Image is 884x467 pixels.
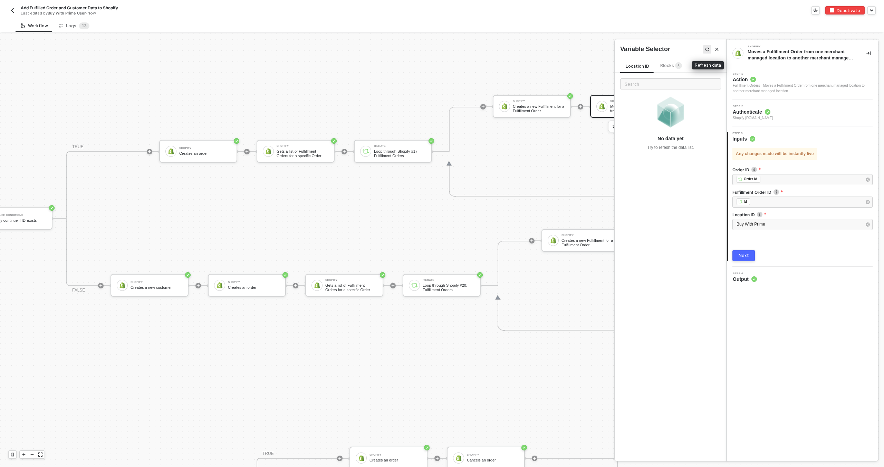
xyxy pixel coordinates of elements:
[733,276,757,283] span: Output
[678,64,680,68] span: 5
[837,8,860,13] div: Deactivate
[866,51,871,55] span: icon-collapse-right
[733,115,773,121] span: Shopify [DOMAIN_NAME]
[10,8,15,13] img: back
[830,8,834,12] img: deactivate
[660,63,682,68] span: Blocks
[738,200,742,204] img: fieldIcon
[732,135,755,142] span: Inputs
[733,76,873,83] span: Action
[727,105,878,121] div: Step 2Authenticate Shopify [DOMAIN_NAME]
[732,212,873,218] label: Location ID
[38,452,42,457] span: icon-expand
[653,95,688,130] img: no-data
[733,272,757,275] span: Step 4
[692,61,724,69] div: Refresh data
[84,23,87,28] span: 3
[748,49,855,61] div: Moves a Fulfillment Order from one merchant managed location to another merchant managed location
[744,176,757,182] div: Order Id
[705,47,709,51] img: reconnect
[814,8,818,12] span: icon-versioning
[626,64,649,69] span: Location ID
[48,11,86,16] span: Buy With Prime User
[732,167,873,173] label: Order ID
[21,5,118,11] span: Add Fulfilled Order and Customer Data to Shopify
[647,145,694,151] div: Try to refesh the data list.
[751,167,757,172] img: icon-info
[744,199,747,205] div: Id
[732,250,755,261] button: Next
[59,22,89,29] div: Logs
[8,6,17,15] button: back
[620,45,670,54] div: Variable Selector
[727,272,878,283] div: Step 4Output
[675,62,682,69] sup: 5
[21,23,48,29] div: Workflow
[737,222,765,227] span: Buy With Prime
[739,253,749,258] div: Next
[733,73,873,75] span: Step 1
[703,45,711,54] button: reconnect
[735,50,741,56] img: integration-icon
[713,45,721,54] button: Close
[657,135,683,142] div: No data yet
[733,105,773,108] span: Step 2
[79,22,89,29] sup: 13
[732,132,755,135] span: Step 3
[22,452,26,457] span: icon-play
[732,189,873,195] label: Fulfillment Order ID
[727,73,878,94] div: Step 1Action Fulfillment Orders - Moves a Fulfillment Order from one merchant managed location to...
[732,148,817,160] div: Any changes made will be instantly live
[620,78,721,89] input: Search
[727,132,878,261] div: Step 3Inputs Any changes made will be instantly liveOrder IDicon-infofieldIconOrder IdFulfillment...
[825,6,865,15] button: deactivateDeactivate
[21,11,426,16] div: Last edited by - Now
[773,189,779,195] img: icon-info
[30,452,34,457] span: icon-minus
[82,23,84,28] span: 1
[757,212,762,217] img: icon-info
[738,177,742,181] img: fieldIcon
[733,83,873,94] div: Fulfillment Orders - Moves a Fulfillment Order from one merchant managed location to another merc...
[748,45,851,48] div: Shopify
[733,108,773,115] span: Authenticate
